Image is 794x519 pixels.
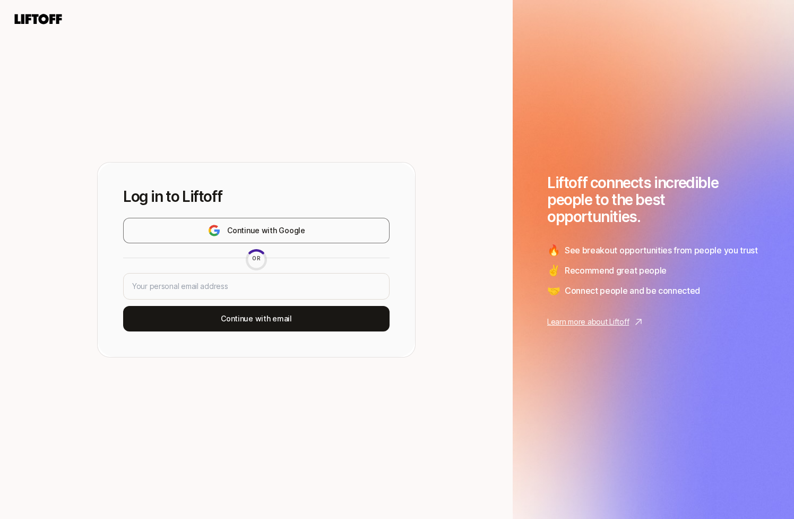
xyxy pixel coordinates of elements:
[547,262,560,278] span: ✌️
[547,283,560,299] span: 🤝
[547,316,629,328] p: Learn more about Liftoff
[547,174,760,225] h1: Liftoff connects incredible people to the best opportunities.
[547,242,560,258] span: 🔥
[565,284,700,297] span: Connect people and be connected
[565,263,667,277] span: Recommend great people
[565,243,758,257] span: See breakout opportunities from people you trust
[547,316,760,328] a: Learn more about Liftoff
